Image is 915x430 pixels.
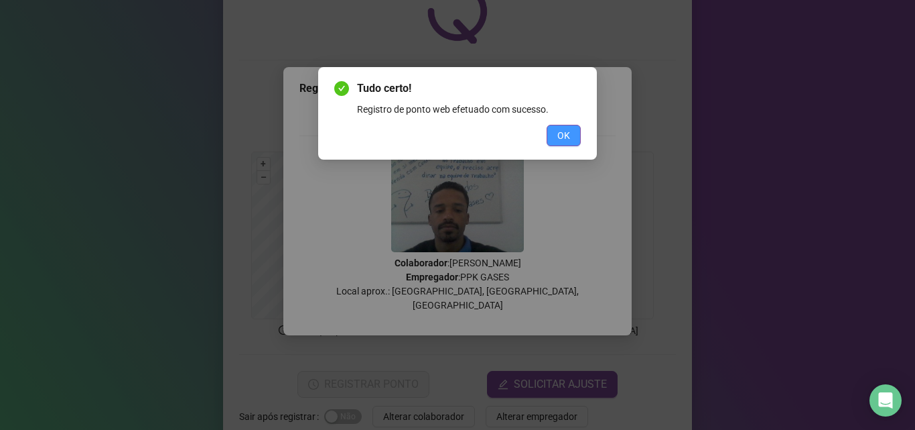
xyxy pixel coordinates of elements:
span: check-circle [334,81,349,96]
div: Registro de ponto web efetuado com sucesso. [357,102,581,117]
span: Tudo certo! [357,80,581,97]
div: Open Intercom Messenger [869,384,902,417]
button: OK [547,125,581,146]
span: OK [557,128,570,143]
